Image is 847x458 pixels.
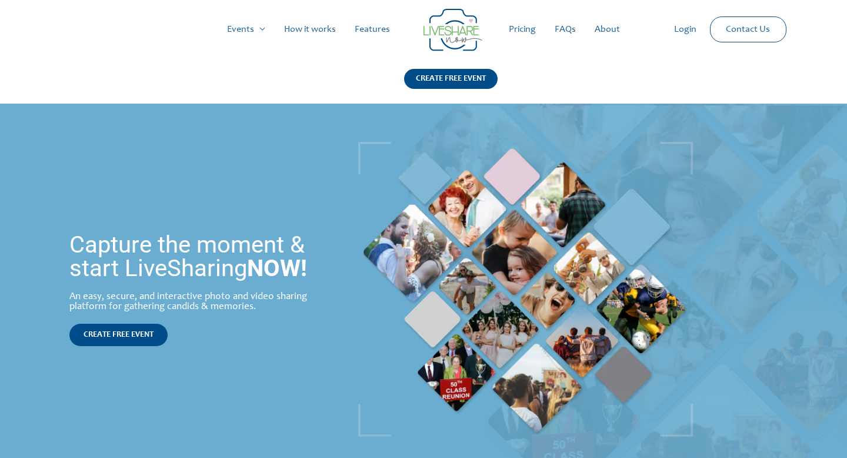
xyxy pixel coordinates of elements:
a: How it works [275,11,345,48]
a: CREATE FREE EVENT [404,69,498,104]
a: Pricing [499,11,545,48]
span: CREATE FREE EVENT [84,331,154,339]
img: LiveShare logo - Capture & Share Event Memories [423,9,482,51]
a: Events [218,11,275,48]
strong: NOW! [247,254,307,282]
a: FAQs [545,11,585,48]
h1: Capture the moment & start LiveSharing [69,233,336,280]
img: Live Photobooth [358,142,693,437]
nav: Site Navigation [21,11,826,48]
a: About [585,11,629,48]
a: Features [345,11,399,48]
div: CREATE FREE EVENT [404,69,498,89]
a: CREATE FREE EVENT [69,324,168,346]
a: Contact Us [716,17,779,42]
div: An easy, secure, and interactive photo and video sharing platform for gathering candids & memories. [69,292,336,312]
a: Login [665,11,706,48]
